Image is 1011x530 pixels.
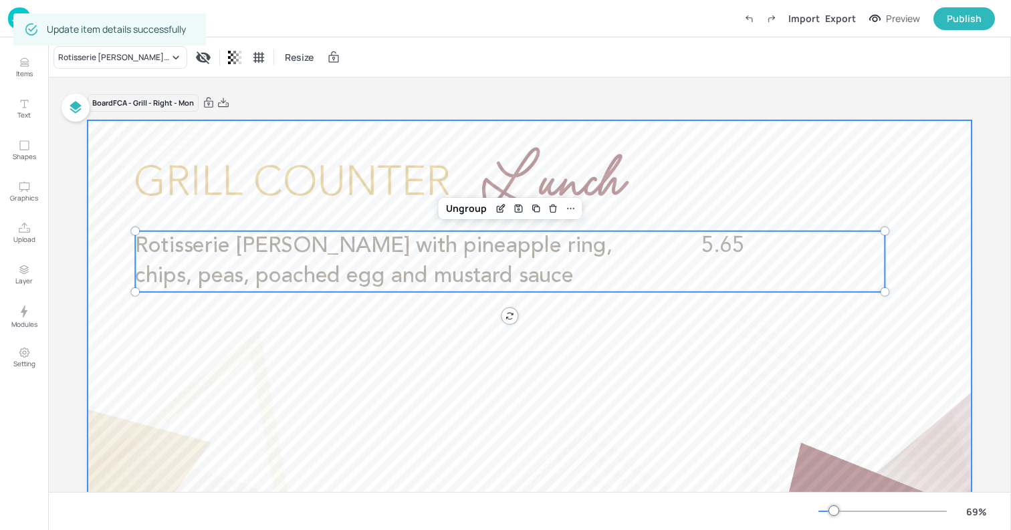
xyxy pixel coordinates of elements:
div: Duplicate [527,200,544,217]
button: Publish [933,7,995,30]
span: 5.65 [701,235,744,257]
label: Redo (Ctrl + Y) [760,7,783,30]
span: Rotisserie [PERSON_NAME] with pineapple ring, chips, peas, poached egg and mustard sauce [135,235,612,287]
img: logo-86c26b7e.jpg [8,7,31,29]
div: Update item details successfully [47,17,186,41]
div: Rotisserie [PERSON_NAME] with pineapple ring, chips, peas, poached egg and mustard sauce [58,51,169,63]
div: Import [788,11,820,25]
label: Undo (Ctrl + Z) [738,7,760,30]
div: Ungroup [441,200,492,217]
span: Resize [282,50,316,64]
div: Display condition [193,47,214,68]
div: Save Layout [510,200,527,217]
div: Edit Item [492,200,510,217]
div: Delete [544,200,562,217]
div: 69 % [960,505,992,519]
div: Board FCA - Grill - Right - Mon [88,94,199,112]
div: Publish [947,11,982,26]
div: Export [825,11,856,25]
div: Preview [886,11,920,26]
button: Preview [861,9,928,29]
